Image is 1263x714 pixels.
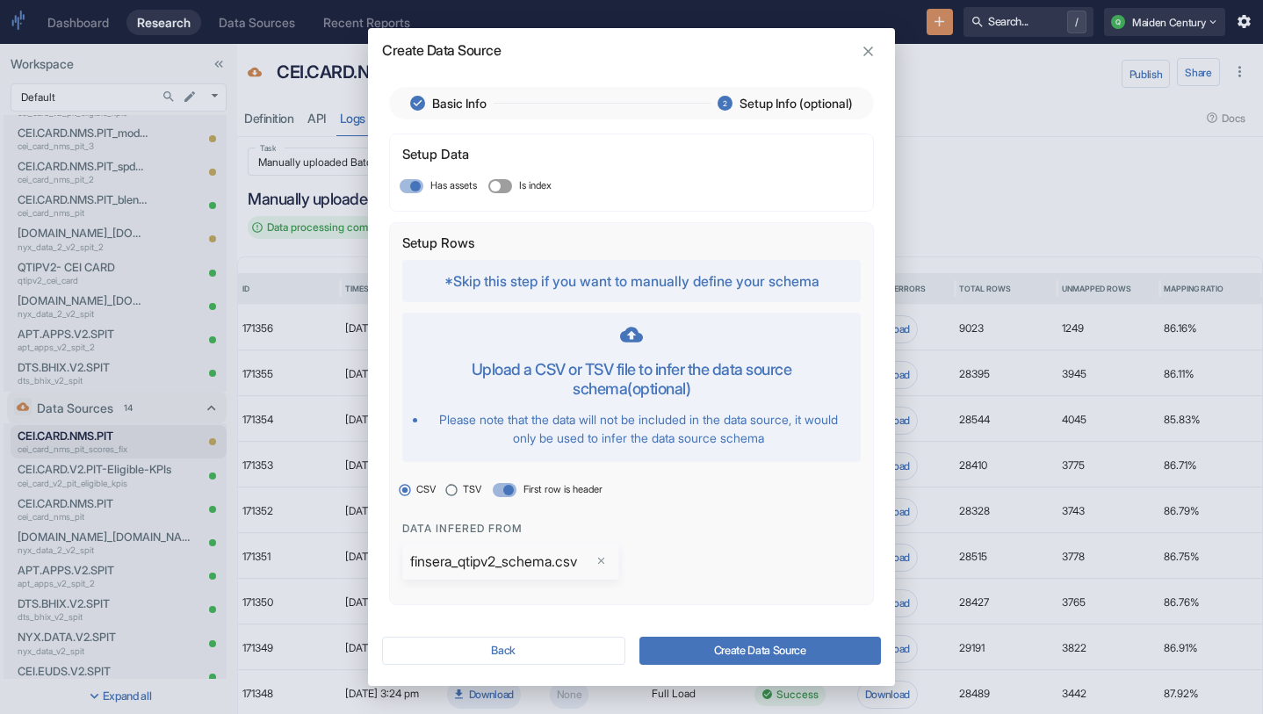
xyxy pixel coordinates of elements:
[523,482,603,497] span: First row is header
[368,28,895,59] h2: Create Data Source
[430,178,477,193] span: Has assets
[639,637,881,665] button: Create Data Source
[463,482,481,497] span: TSV
[740,94,853,112] span: Setup Info (optional)
[402,522,523,535] span: Data infered from
[402,234,475,254] p: Setup Rows
[723,99,727,108] text: 2
[519,178,552,193] span: Is index
[427,410,849,447] li: Please note that the data will not be included in the data source, it would only be used to infer...
[432,94,487,112] span: Basic Info
[416,482,436,497] span: CSV
[402,145,469,165] p: Setup Data
[413,360,849,398] h5: Upload a CSV or TSV file to infer the data source schema (optional)
[410,551,577,572] p: finsera_qtipv2_schema.csv
[413,270,849,292] p: *Skip this step if you want to manually define your schema
[382,637,625,665] button: Back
